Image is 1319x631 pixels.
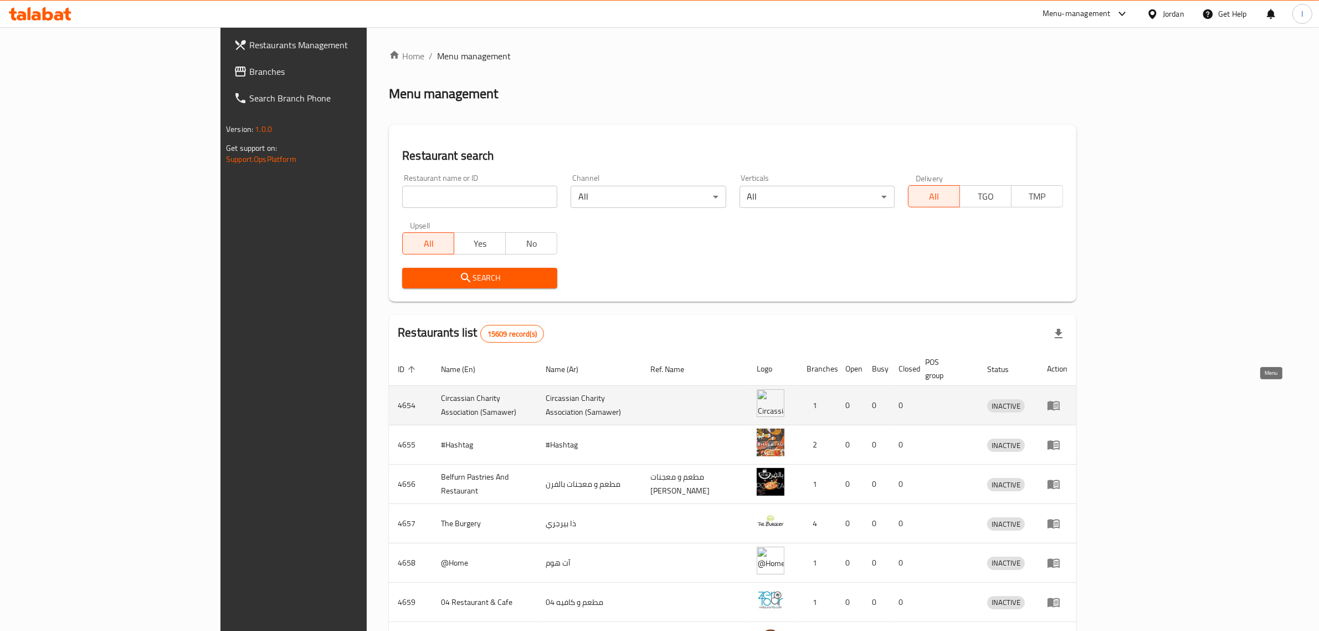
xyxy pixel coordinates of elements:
[757,468,784,496] img: Belfurn Pastries And Restaurant
[987,363,1023,376] span: Status
[1301,8,1303,20] span: I
[225,58,441,85] a: Branches
[402,147,1063,164] h2: Restaurant search
[798,504,836,543] td: 4
[757,429,784,456] img: #Hashtag
[836,504,863,543] td: 0
[1047,438,1067,451] div: Menu
[798,352,836,386] th: Branches
[916,174,943,182] label: Delivery
[1047,477,1067,491] div: Menu
[836,543,863,583] td: 0
[890,425,916,465] td: 0
[432,425,537,465] td: #Hashtag
[255,122,272,136] span: 1.0.0
[389,85,498,103] h2: Menu management
[226,122,253,136] span: Version:
[987,517,1025,531] div: INACTIVE
[748,352,798,386] th: Logo
[798,543,836,583] td: 1
[537,543,641,583] td: آت هوم
[398,324,544,343] h2: Restaurants list
[1163,8,1184,20] div: Jordan
[402,268,557,288] button: Search
[1011,185,1063,207] button: TMP
[432,583,537,622] td: 04 Restaurant & Cafe
[836,352,863,386] th: Open
[571,186,726,208] div: All
[537,504,641,543] td: ذا بيرجري
[890,583,916,622] td: 0
[798,583,836,622] td: 1
[410,221,430,229] label: Upsell
[987,557,1025,570] div: INACTIVE
[836,386,863,425] td: 0
[908,185,960,207] button: All
[836,425,863,465] td: 0
[432,386,537,425] td: ​Circassian ​Charity ​Association​ (Samawer)
[454,232,506,255] button: Yes
[226,152,296,166] a: Support.OpsPlatform
[890,543,916,583] td: 0
[863,583,890,622] td: 0
[505,232,557,255] button: No
[863,386,890,425] td: 0
[389,49,1076,63] nav: breadcrumb
[740,186,895,208] div: All
[925,355,965,382] span: POS group
[537,386,641,425] td: ​Circassian ​Charity ​Association​ (Samawer)
[1047,556,1067,569] div: Menu
[459,236,501,252] span: Yes
[757,507,784,535] img: The Burgery
[890,386,916,425] td: 0
[863,352,890,386] th: Busy
[402,186,557,208] input: Search for restaurant name or ID..
[987,479,1025,491] span: INACTIVE
[537,465,641,504] td: مطعم و معجنات بالفرن
[836,465,863,504] td: 0
[757,586,784,614] img: 04 Restaurant & Cafe
[959,185,1012,207] button: TGO
[890,465,916,504] td: 0
[890,504,916,543] td: 0
[890,352,916,386] th: Closed
[249,91,432,105] span: Search Branch Phone
[1043,7,1111,21] div: Menu-management
[641,465,748,504] td: مطعم و معجنات [PERSON_NAME]
[836,583,863,622] td: 0
[987,439,1025,452] span: INACTIVE
[432,465,537,504] td: Belfurn Pastries And Restaurant
[757,389,784,417] img: ​Circassian ​Charity ​Association​ (Samawer)
[987,557,1025,569] span: INACTIVE
[757,547,784,574] img: @Home
[863,504,890,543] td: 0
[249,65,432,78] span: Branches
[546,363,593,376] span: Name (Ar)
[650,363,699,376] span: Ref. Name
[1047,517,1067,530] div: Menu
[432,504,537,543] td: The Burgery
[798,465,836,504] td: 1
[249,38,432,52] span: Restaurants Management
[432,543,537,583] td: @Home
[537,583,641,622] td: مطعم و كافيه 04
[510,236,553,252] span: No
[411,271,548,285] span: Search
[1047,596,1067,609] div: Menu
[913,189,956,205] span: All
[798,425,836,465] td: 2
[537,425,641,465] td: #Hashtag
[798,386,836,425] td: 1
[441,363,490,376] span: Name (En)
[407,236,450,252] span: All
[863,543,890,583] td: 0
[398,363,419,376] span: ID
[987,400,1025,413] span: INACTIVE
[1016,189,1059,205] span: TMP
[863,465,890,504] td: 0
[225,32,441,58] a: Restaurants Management
[863,425,890,465] td: 0
[437,49,511,63] span: Menu management
[1045,320,1072,347] div: Export file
